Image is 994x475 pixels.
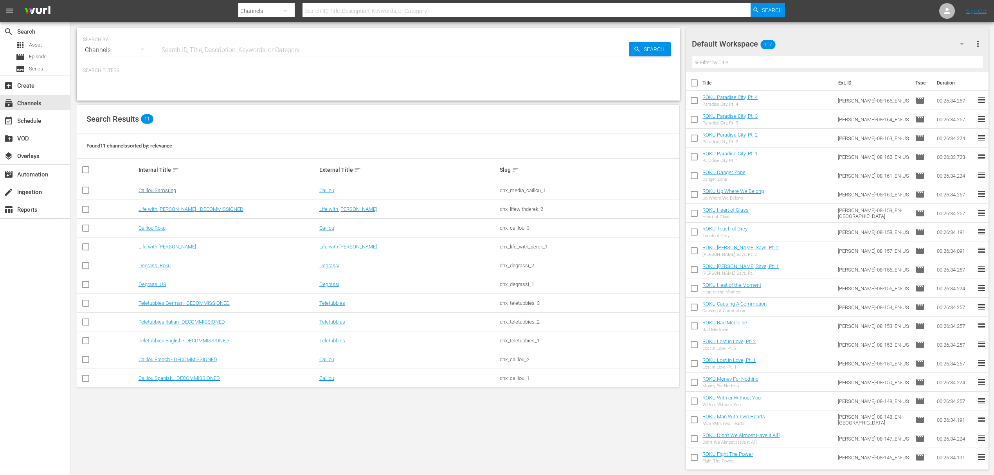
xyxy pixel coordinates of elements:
td: 00:26:34.257 [934,335,977,354]
span: Automation [4,170,13,179]
span: reorder [977,340,986,349]
span: menu [5,6,14,16]
a: Caillou [319,375,334,381]
span: Overlays [4,151,13,161]
div: dhx_lifewithderek_2 [500,206,678,212]
span: Search [4,27,13,36]
a: ROKU Paradise City, Pt. 4 [702,94,758,100]
span: sort [512,166,519,173]
div: Causing A Commotion [702,308,767,313]
div: [PERSON_NAME] Says, Pt. 2 [702,252,779,257]
a: Caillou French - DECOMMISSIONED [139,356,217,362]
td: [PERSON_NAME]-08-152_EN-US [835,335,913,354]
span: Episode [915,321,925,331]
p: Search Filters: [83,67,673,74]
span: Episode [915,265,925,274]
div: Lost in Love, Pt. 2 [702,346,756,351]
span: Search [762,3,783,17]
span: Channels [4,99,13,108]
a: ROKU Paradise City, Pt. 1 [702,151,758,157]
span: Episode [915,359,925,368]
a: Degrassi [319,263,339,268]
a: ROKU Paradise City, Pt. 2 [702,132,758,138]
div: Lost in Love, Pt. 1 [702,365,756,370]
td: [PERSON_NAME]-08-154_EN-US [835,298,913,317]
div: dhx_life_with_derek_1 [500,244,678,250]
div: dhx_degrassi_1 [500,281,678,287]
span: Episode [915,246,925,255]
span: Episode [915,133,925,143]
a: Caillou [319,356,334,362]
a: Teletubbies English - DECOMMISSIONED [139,338,229,344]
span: sort [354,166,361,173]
td: 00:26:34.091 [934,241,977,260]
span: Found 11 channels sorted by: relevance [86,143,172,149]
a: ROKU Man With Two Hearts [702,414,765,419]
span: reorder [977,152,986,161]
td: 00:26:34.257 [934,317,977,335]
div: Bad Medicine [702,327,747,332]
div: dhx_degrassi_2 [500,263,678,268]
div: Didn't We Almost Have It All? [702,440,780,445]
a: Teletubbies [319,319,345,325]
td: [PERSON_NAME]-08-149_EN-US [835,392,913,410]
td: 00:26:34.257 [934,91,977,110]
a: Caillou Samsung [139,187,176,193]
div: Man With Two Hearts [702,421,765,426]
a: Life with [PERSON_NAME] [139,244,196,250]
span: reorder [977,377,986,387]
div: Default Workspace [692,33,971,55]
div: Paradise City, Pt. 4 [702,102,758,107]
td: [PERSON_NAME]-08-155_EN-US [835,279,913,298]
td: [PERSON_NAME]-08-160_EN-US [835,185,913,204]
span: reorder [977,396,986,405]
td: 00:26:34.191 [934,410,977,429]
a: Sign Out [966,8,987,14]
span: reorder [977,452,986,462]
div: Danger Zone [702,177,745,182]
a: ROKU Causing A Commotion [702,301,767,307]
div: Fight The Power [702,459,753,464]
span: reorder [977,208,986,218]
td: [PERSON_NAME]-08-163_EN-US [835,129,913,148]
a: ROKU Paradise City, Pt. 3 [702,113,758,119]
div: Paradise City, Pt. 3 [702,121,758,126]
div: [PERSON_NAME] Says, Pt. 1 [702,271,779,276]
td: [PERSON_NAME]-08-156_EN-US [835,260,913,279]
div: dhx_caillou_2 [500,356,678,362]
a: ROKU Heat of the Moment [702,282,761,288]
div: With or Without You [702,402,761,407]
span: reorder [977,95,986,105]
span: Asset [16,40,25,50]
td: [PERSON_NAME]-08-157_EN-US [835,241,913,260]
span: reorder [977,189,986,199]
span: Asset [29,41,42,49]
span: reorder [977,227,986,236]
td: 00:26:34.224 [934,129,977,148]
td: 00:26:34.257 [934,354,977,373]
a: ROKU Up Where We Belong [702,188,764,194]
span: reorder [977,133,986,142]
div: dhx_teletubbies_3 [500,300,678,306]
span: reorder [977,302,986,311]
a: Caillou [319,225,334,231]
th: Title [702,72,834,94]
span: reorder [977,434,986,443]
a: ROKU Lost in Love, Pt. 1 [702,357,756,363]
span: sort [172,166,179,173]
div: dhx_teletubbies_1 [500,338,678,344]
td: [PERSON_NAME]-08-164_EN-US [835,110,913,129]
a: Teletubbies [319,300,345,306]
button: more_vert [973,34,983,53]
td: 00:26:34.257 [934,204,977,223]
td: [PERSON_NAME]-08-153_EN-US [835,317,913,335]
td: 00:26:34.224 [934,429,977,448]
a: ROKU Money For Nothing [702,376,758,382]
span: Episode [915,96,925,105]
span: more_vert [973,39,983,49]
a: ROKU Heart of Glass [702,207,749,213]
span: Episode [915,396,925,406]
div: Paradise City, Pt. 2 [702,139,758,144]
a: Caillou Spanish - DECOMMISSIONED [139,375,220,381]
a: Degrassi Roku [139,263,171,268]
